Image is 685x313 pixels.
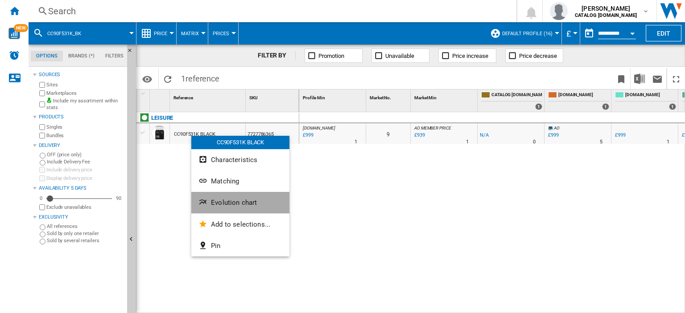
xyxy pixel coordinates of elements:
span: Pin [211,242,220,250]
button: Evolution chart [191,192,289,213]
span: Add to selections... [211,220,270,228]
span: Matching [211,177,239,185]
div: CC90F531K BLACK [191,136,289,149]
span: Evolution chart [211,199,257,207]
button: Add to selections... [191,214,289,235]
button: Pin... [191,235,289,256]
button: Characteristics [191,149,289,171]
button: Matching [191,171,289,192]
span: Characteristics [211,156,257,164]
